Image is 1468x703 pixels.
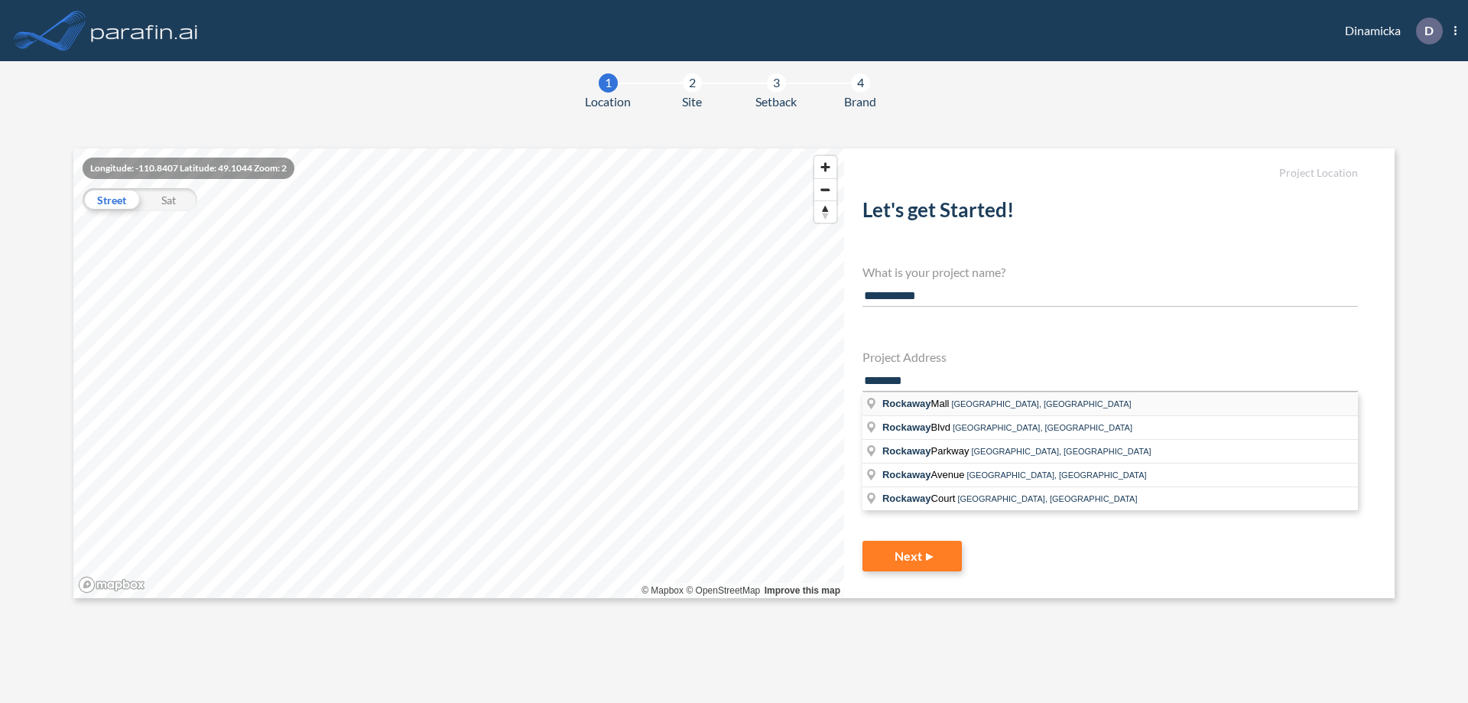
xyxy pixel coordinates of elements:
div: 3 [767,73,786,93]
span: Rockaway [882,493,931,504]
span: Blvd [882,421,953,433]
span: Rockaway [882,445,931,457]
span: Rockaway [882,421,931,433]
span: [GEOGRAPHIC_DATA], [GEOGRAPHIC_DATA] [953,423,1132,432]
a: Improve this map [765,585,840,596]
h2: Let's get Started! [862,198,1358,228]
button: Reset bearing to north [814,200,836,223]
span: [GEOGRAPHIC_DATA], [GEOGRAPHIC_DATA] [957,494,1137,503]
a: Mapbox homepage [78,576,145,594]
button: Next [862,541,962,571]
h4: Project Address [862,350,1358,364]
span: Mall [882,398,951,409]
div: 1 [599,73,618,93]
a: OpenStreetMap [686,585,760,596]
h5: Project Location [862,167,1358,180]
div: 4 [851,73,870,93]
h4: What is your project name? [862,265,1358,279]
span: Court [882,493,957,504]
span: Location [585,93,631,111]
div: Sat [140,188,197,211]
span: [GEOGRAPHIC_DATA], [GEOGRAPHIC_DATA] [971,447,1151,456]
span: Avenue [882,469,966,480]
button: Zoom out [814,178,836,200]
div: Longitude: -110.8407 Latitude: 49.1044 Zoom: 2 [83,158,294,179]
span: Reset bearing to north [814,201,836,223]
div: Street [83,188,140,211]
canvas: Map [73,148,844,598]
span: Rockaway [882,469,931,480]
span: Site [682,93,702,111]
span: Zoom out [814,179,836,200]
span: Parkway [882,445,971,457]
div: Dinamicka [1322,18,1457,44]
p: D [1424,24,1434,37]
span: Rockaway [882,398,931,409]
span: [GEOGRAPHIC_DATA], [GEOGRAPHIC_DATA] [966,470,1146,480]
button: Zoom in [814,156,836,178]
span: Setback [755,93,797,111]
span: [GEOGRAPHIC_DATA], [GEOGRAPHIC_DATA] [951,399,1131,408]
div: 2 [683,73,702,93]
span: Brand [844,93,876,111]
img: logo [88,15,201,46]
a: Mapbox [641,585,684,596]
